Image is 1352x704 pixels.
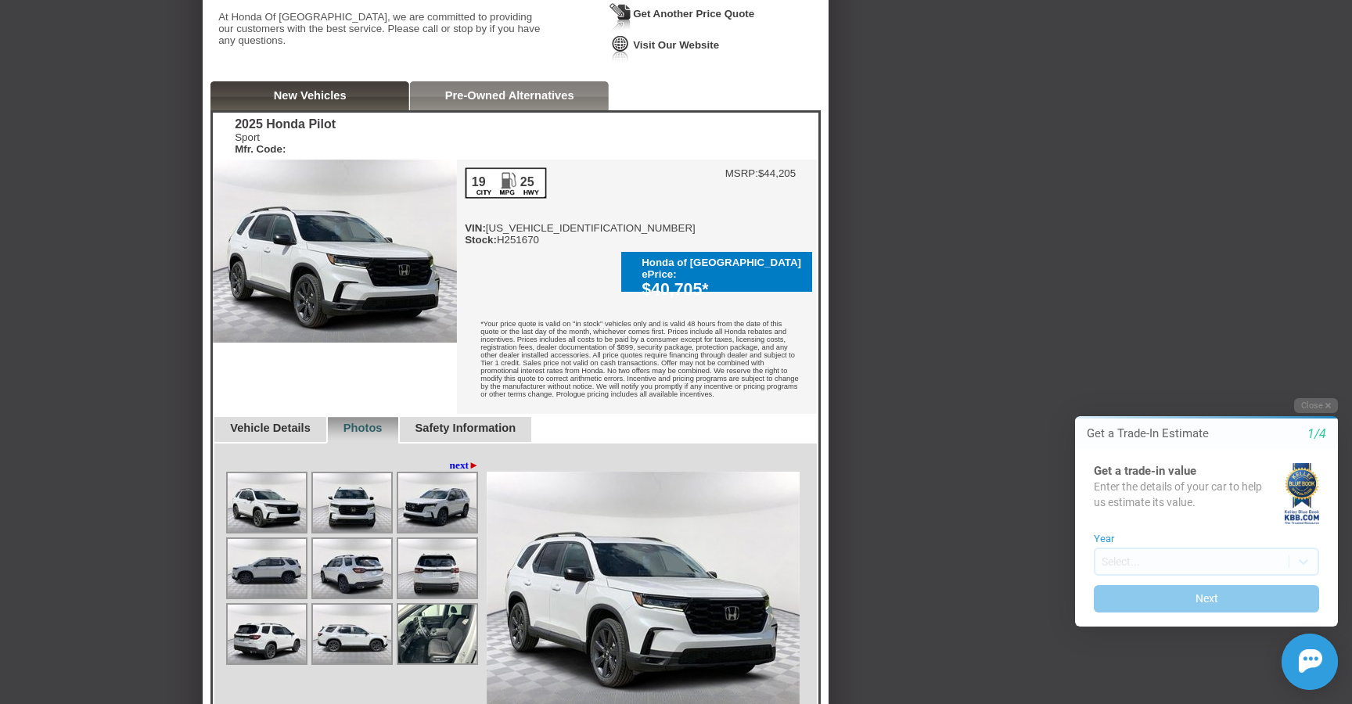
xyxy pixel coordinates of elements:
[450,459,480,472] a: next►
[609,34,631,63] img: Icon_VisitWebsite.png
[313,539,391,598] img: Image.aspx
[235,117,336,131] div: 2025 Honda Pilot
[343,422,383,434] a: Photos
[398,605,476,663] img: Image.aspx
[235,131,336,155] div: Sport
[313,473,391,532] img: Image.aspx
[470,175,487,189] div: 19
[465,222,486,234] b: VIN:
[725,167,758,179] td: MSRP:
[758,167,796,179] td: $44,205
[398,473,476,532] img: Image.aspx
[609,3,631,32] img: Icon_GetQuote.png
[235,143,286,155] b: Mfr. Code:
[457,308,817,414] div: *Your price quote is valid on "in stock" vehicles only and is valid 48 hours from the date of thi...
[228,539,306,598] img: Image.aspx
[445,89,574,102] a: Pre-Owned Alternatives
[228,473,306,532] img: Image.aspx
[642,257,804,280] div: Honda of [GEOGRAPHIC_DATA] ePrice:
[213,160,457,343] img: 2025 Honda Pilot
[465,234,497,246] b: Stock:
[1042,386,1352,704] iframe: Chat Assistance
[228,605,306,663] img: Image.aspx
[642,280,804,300] div: $40,705*
[469,459,479,471] span: ►
[633,8,754,20] a: Get Another Price Quote
[465,167,696,246] div: [US_VEHICLE_IDENTIFICATION_NUMBER] H251670
[633,39,719,51] a: Visit Our Website
[230,422,311,434] a: Vehicle Details
[415,422,516,434] a: Safety Information
[274,89,347,102] a: New Vehicles
[398,539,476,598] img: Image.aspx
[519,175,535,189] div: 25
[313,605,391,663] img: Image.aspx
